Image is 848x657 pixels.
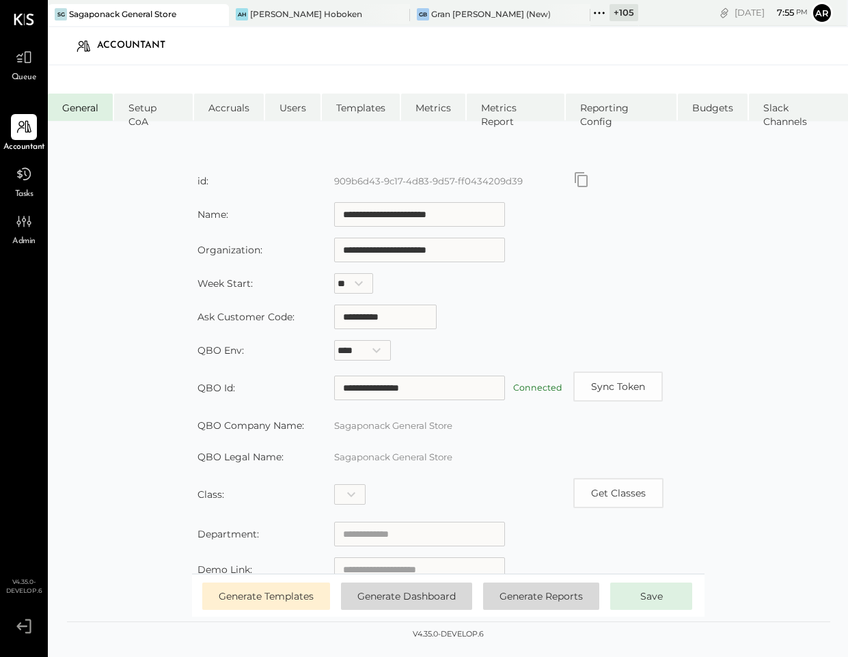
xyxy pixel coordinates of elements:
span: Save [640,590,663,602]
label: Name: [197,208,228,221]
label: id: [197,175,208,187]
label: Class: [197,488,224,501]
a: Admin [1,208,47,248]
button: Ar [811,2,833,24]
div: GB [417,8,429,20]
span: Accountant [3,141,45,154]
label: Week Start: [197,277,253,290]
li: Metrics Report [467,94,565,121]
span: Tasks [15,188,33,201]
label: Department: [197,528,259,540]
button: Generate Templates [202,583,330,610]
span: Queue [12,72,37,84]
button: Generate Reports [483,583,599,610]
div: Sagaponack General Store [69,8,176,20]
li: Setup CoA [114,94,193,121]
label: Sagaponack General Store [334,420,452,431]
div: + 105 [610,4,638,21]
a: Accountant [1,114,47,154]
a: Queue [1,44,47,84]
li: Reporting Config [566,94,676,121]
span: Generate Dashboard [357,590,456,602]
button: Copy id [573,478,664,508]
span: Generate Templates [219,590,314,602]
div: Accountant [97,35,179,57]
label: Demo Link: [197,563,252,576]
div: SG [55,8,67,20]
li: Users [265,94,320,121]
label: QBO Env: [197,344,244,357]
div: v 4.35.0-develop.6 [413,629,484,640]
span: Admin [12,236,36,248]
label: QBO Id: [197,382,235,394]
button: Generate Dashboard [341,583,472,610]
div: Gran [PERSON_NAME] (New) [431,8,551,20]
div: [PERSON_NAME] Hoboken [250,8,362,20]
li: Metrics [401,94,465,121]
label: QBO Company Name: [197,419,304,432]
a: Tasks [1,161,47,201]
li: Budgets [678,94,748,121]
label: Ask Customer Code: [197,311,295,323]
div: copy link [717,5,731,20]
div: AH [236,8,248,20]
div: [DATE] [735,6,808,19]
span: Generate Reports [500,590,583,602]
li: General [48,94,113,121]
label: Connected [513,382,562,393]
label: Sagaponack General Store [334,451,452,462]
li: Templates [322,94,400,121]
label: QBO Legal Name: [197,451,284,463]
li: Accruals [194,94,264,121]
li: Slack Channels [749,94,848,121]
button: Save [610,583,692,610]
button: Sync Token [573,372,663,402]
label: 909b6d43-9c17-4d83-9d57-ff0434209d39 [334,176,523,186]
label: Organization: [197,244,262,256]
button: Copy id [573,171,590,188]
